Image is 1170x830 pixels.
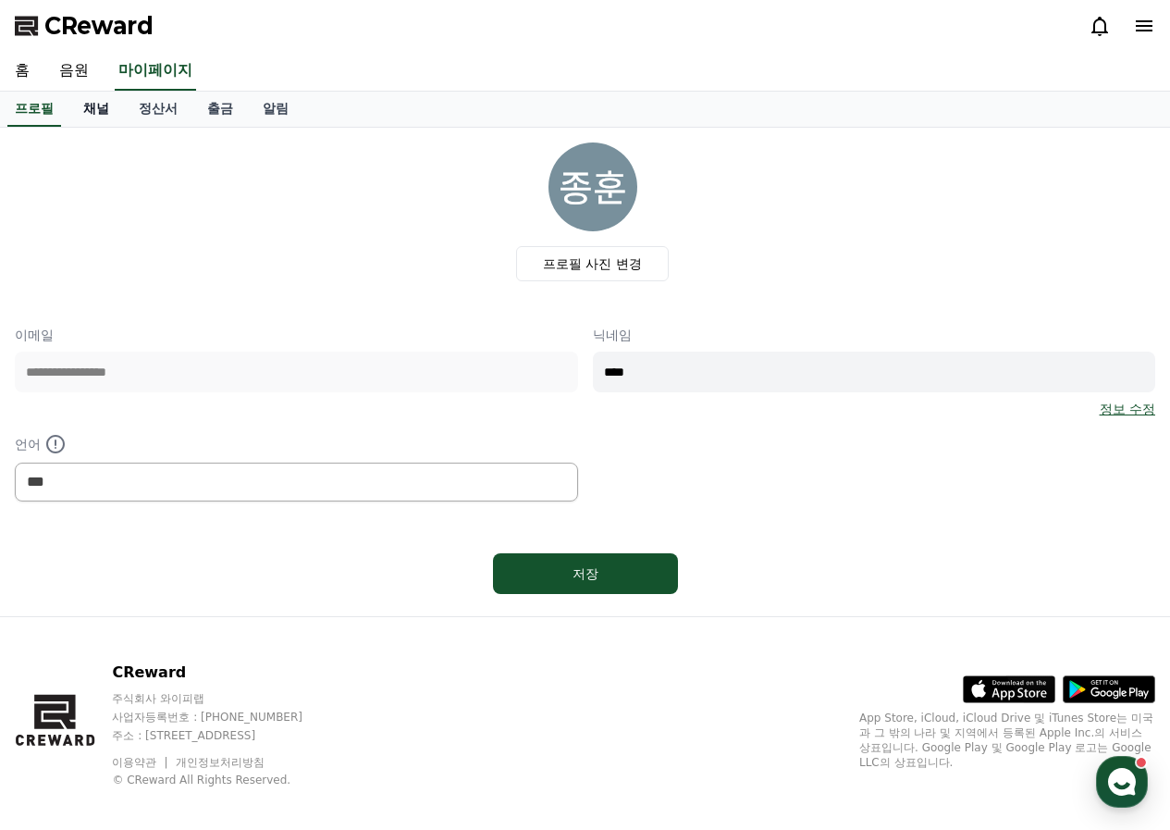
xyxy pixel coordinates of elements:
a: 마이페이지 [115,52,196,91]
p: 주소 : [STREET_ADDRESS] [112,728,338,743]
p: 이메일 [15,326,578,344]
a: 정보 수정 [1100,400,1155,418]
p: App Store, iCloud, iCloud Drive 및 iTunes Store는 미국과 그 밖의 나라 및 지역에서 등록된 Apple Inc.의 서비스 상표입니다. Goo... [859,711,1155,770]
a: 대화 [122,587,239,633]
a: 알림 [248,92,303,127]
span: 홈 [58,614,69,629]
a: 정산서 [124,92,192,127]
div: 저장 [530,564,641,583]
label: 프로필 사진 변경 [516,246,669,281]
a: 출금 [192,92,248,127]
p: 닉네임 [593,326,1156,344]
a: 홈 [6,587,122,633]
p: © CReward All Rights Reserved. [112,773,338,787]
a: 설정 [239,587,355,633]
button: 저장 [493,553,678,594]
a: 음원 [44,52,104,91]
a: 프로필 [7,92,61,127]
p: 사업자등록번호 : [PHONE_NUMBER] [112,710,338,725]
span: CReward [44,11,154,41]
img: profile_image [548,142,637,231]
a: 개인정보처리방침 [176,756,265,769]
a: CReward [15,11,154,41]
span: 대화 [169,615,191,630]
p: 주식회사 와이피랩 [112,691,338,706]
span: 설정 [286,614,308,629]
a: 채널 [68,92,124,127]
a: 이용약관 [112,756,170,769]
p: 언어 [15,433,578,455]
p: CReward [112,662,338,684]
